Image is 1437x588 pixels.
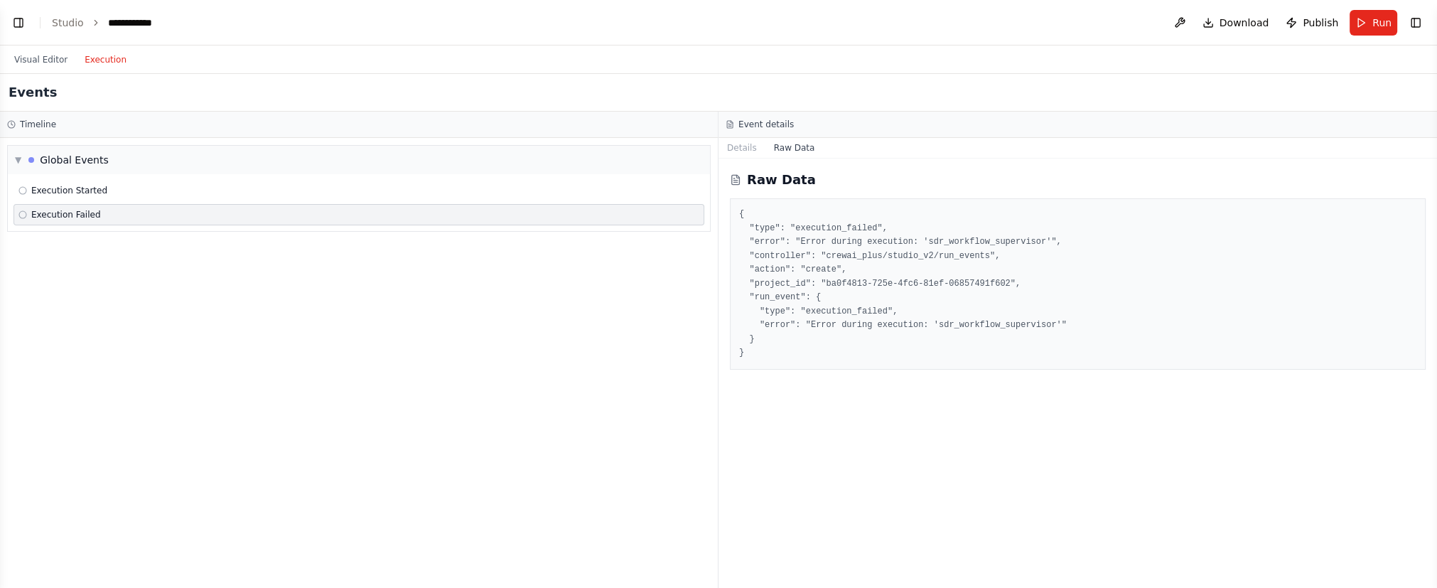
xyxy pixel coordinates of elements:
button: Details [718,138,765,158]
a: Studio [52,17,84,28]
span: Download [1220,16,1269,30]
div: Global Events [40,153,109,167]
h3: Timeline [20,119,56,130]
nav: breadcrumb [52,16,173,30]
button: Show right sidebar [1406,13,1426,33]
pre: { "type": "execution_failed", "error": "Error during execution: 'sdr_workflow_supervisor'", "cont... [739,208,1416,360]
span: Publish [1303,16,1338,30]
span: Run [1372,16,1392,30]
h2: Events [9,82,57,102]
button: Raw Data [765,138,824,158]
button: Visual Editor [6,51,76,68]
h2: Raw Data [747,170,816,190]
span: Execution Started [31,185,107,196]
button: Run [1350,10,1397,36]
h3: Event details [738,119,794,130]
span: Execution Failed [31,209,101,220]
span: ▼ [15,154,21,166]
button: Download [1197,10,1275,36]
button: Show left sidebar [9,13,28,33]
button: Publish [1280,10,1344,36]
button: Execution [76,51,135,68]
